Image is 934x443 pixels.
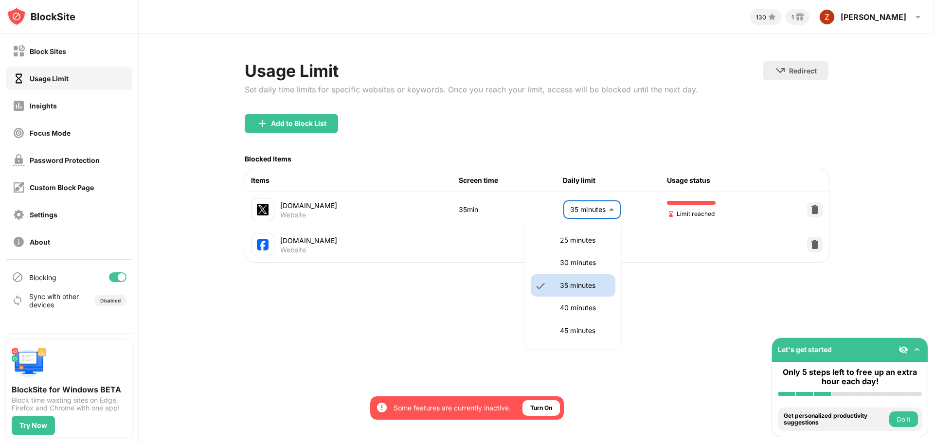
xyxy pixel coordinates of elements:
p: 40 minutes [560,302,610,313]
p: 30 minutes [560,257,610,268]
p: 45 minutes [560,325,610,336]
p: 35 minutes [560,280,610,291]
p: 25 minutes [560,235,610,246]
p: 50 minutes [560,348,610,358]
